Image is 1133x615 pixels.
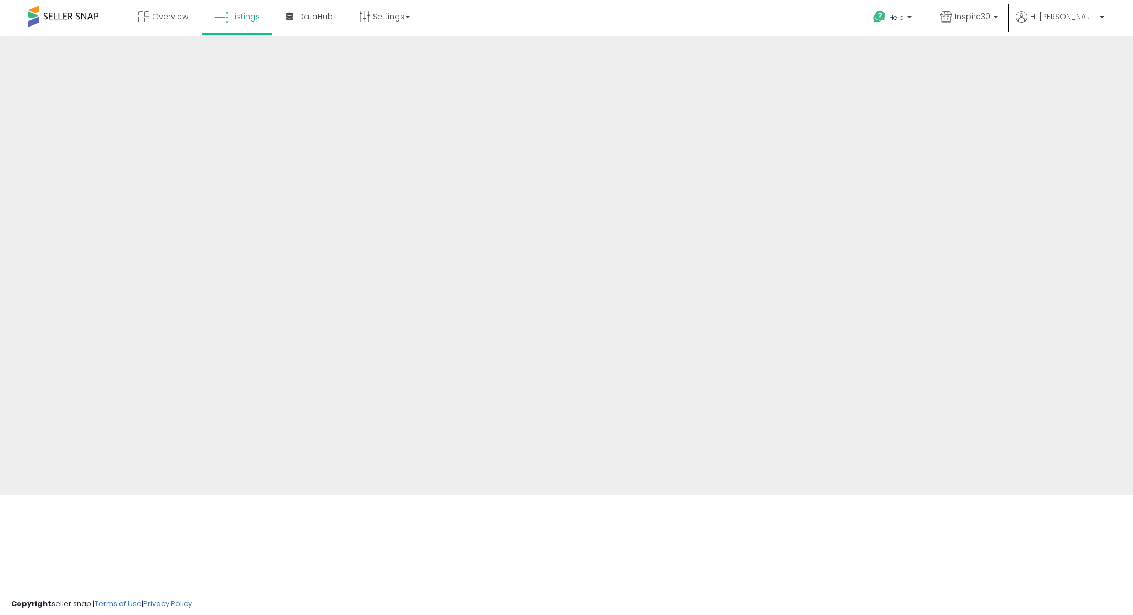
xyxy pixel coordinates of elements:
[1030,11,1096,22] span: Hi [PERSON_NAME]
[872,10,886,24] i: Get Help
[298,11,333,22] span: DataHub
[1016,11,1104,36] a: Hi [PERSON_NAME]
[231,11,260,22] span: Listings
[152,11,188,22] span: Overview
[889,13,904,22] span: Help
[955,11,990,22] span: Inspire30
[864,2,923,36] a: Help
